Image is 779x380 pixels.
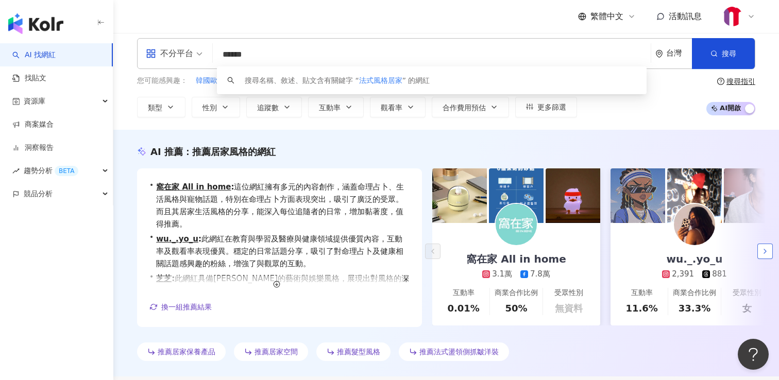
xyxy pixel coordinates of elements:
span: 更多篩選 [537,103,566,111]
div: 搜尋名稱、敘述、貼文含有關鍵字 “ ” 的網紅 [245,75,430,86]
div: 窩在家 All in home [456,252,577,266]
button: 性別 [192,97,240,117]
div: • [149,181,410,230]
button: 韓國歐妮中性風格居家 [195,75,268,87]
span: 韓國歐妮中性風格居家 [196,76,268,86]
div: 33.3% [679,302,710,315]
div: 不分平台 [146,45,193,62]
div: 女 [742,302,752,315]
button: 類型 [137,97,185,117]
button: 換一組推薦結果 [149,299,212,315]
img: post-image [724,168,778,223]
span: 追蹤數 [257,103,279,112]
span: 此網紅具備[PERSON_NAME]的藝術與娛樂風格，展現出對風格的深刻喜愛，並且在該領域有著高互動率，吸引了大量的忠實粉絲。其內容多元且與旅遊主題相結合，能夠引起粉絲的共鳴，適合品牌合作。 [156,272,410,309]
button: 互動率 [308,97,364,117]
div: 商業合作比例 [673,288,716,298]
div: 11.6% [625,302,657,315]
div: BETA [55,166,78,176]
span: appstore [146,48,156,59]
a: 找貼文 [12,73,46,83]
div: 受眾性別 [554,288,583,298]
div: 商業合作比例 [495,288,538,298]
div: 台灣 [666,49,692,58]
img: post-image [432,168,487,223]
a: 窩在家 All in home [156,182,231,192]
span: 這位網紅擁有多元的內容創作，涵蓋命理占卜、生活風格與寵物話題，特別在命理占卜方面表現突出，吸引了廣泛的受眾。而且其居家生活風格的分享，能深入每位追隨者的日常，增加黏著度，值得推薦。 [156,181,410,230]
span: 推薦髮型風格 [337,348,380,356]
span: : [172,274,175,283]
span: 推薦居家保養產品 [158,348,215,356]
iframe: Help Scout Beacon - Open [738,339,769,370]
button: 合作費用預估 [432,97,509,117]
div: 受眾性別 [733,288,761,298]
div: 7.8萬 [530,269,550,280]
span: : [198,234,201,244]
img: KOL Avatar [674,204,715,245]
div: wu._.yo_u [656,252,733,266]
span: : [231,182,234,192]
div: 互動率 [453,288,475,298]
span: question-circle [717,78,724,85]
div: • [149,233,410,270]
div: 0.01% [447,302,479,315]
span: 推薦居家風格的網紅 [192,146,276,157]
a: 芝芝 [156,274,172,283]
div: 2,391 [672,269,694,280]
span: 繁體中文 [590,11,623,22]
span: rise [12,167,20,175]
button: 追蹤數 [246,97,302,117]
span: 性別 [202,103,217,112]
div: 無資料 [555,302,583,315]
div: AI 推薦 ： [150,145,276,158]
div: • [149,272,410,309]
img: post-image [611,168,665,223]
span: 觀看率 [381,103,402,112]
span: 搜尋 [722,49,736,58]
a: wu._.yo_u [156,234,198,244]
span: 互動率 [319,103,341,112]
img: post-image [667,168,722,223]
span: 推薦法式盪領側抓皺洋裝 [419,348,499,356]
div: 3.1萬 [492,269,512,280]
a: searchAI 找網紅 [12,50,56,60]
span: 推薦居家空間 [255,348,298,356]
span: 競品分析 [24,182,53,205]
span: search [227,77,234,84]
span: 趨勢分析 [24,159,78,182]
img: MMdc_PPT.png [723,7,742,26]
span: 法式風格居家 [359,76,402,84]
a: 商案媒合 [12,119,54,130]
div: 881 [712,269,727,280]
span: 此網紅在教育與學習及醫療與健康領域提供優質內容，互動率及觀看率表現優異。穩定的日常話題分享，吸引了對命理占卜及健康相關話題感興趣的粉絲，增強了與觀眾的互動。 [156,233,410,270]
span: 資源庫 [24,90,45,113]
img: post-image [546,168,600,223]
span: 合作費用預估 [443,103,486,112]
span: 換一組推薦結果 [161,303,212,311]
a: wu._.yo_u2,391881互動率11.6%商業合作比例33.3%受眾性別女 [611,223,778,325]
a: 洞察報告 [12,143,54,153]
img: post-image [489,168,544,223]
button: 觀看率 [370,97,426,117]
img: KOL Avatar [496,204,537,245]
img: logo [8,13,63,34]
div: 50% [505,302,527,315]
div: 搜尋指引 [726,77,755,85]
span: environment [655,50,663,58]
span: 類型 [148,103,162,112]
div: 互動率 [631,288,653,298]
span: 活動訊息 [669,11,702,21]
button: 搜尋 [692,38,755,69]
a: 窩在家 All in home3.1萬7.8萬互動率0.01%商業合作比例50%受眾性別無資料 [432,223,600,325]
button: 更多篩選 [515,97,577,117]
span: 您可能感興趣： [137,76,188,86]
